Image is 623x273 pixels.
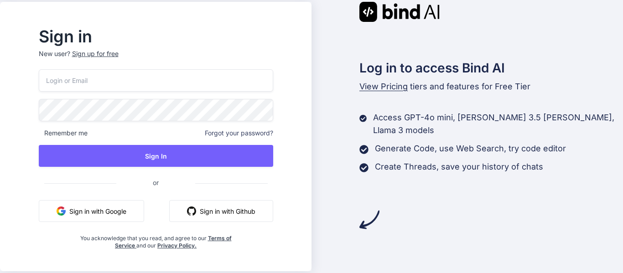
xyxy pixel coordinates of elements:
img: arrow [359,210,379,230]
img: Bind AI logo [359,2,440,22]
button: Sign in with Google [39,200,144,222]
p: tiers and features for Free Tier [359,80,623,93]
p: Generate Code, use Web Search, try code editor [375,142,566,155]
input: Login or Email [39,69,273,92]
img: google [57,206,66,216]
p: New user? [39,49,273,69]
p: Access GPT-4o mini, [PERSON_NAME] 3.5 [PERSON_NAME], Llama 3 models [373,111,623,137]
span: View Pricing [359,82,408,91]
p: Create Threads, save your history of chats [375,160,543,173]
a: Terms of Service [115,235,232,249]
h2: Sign in [39,29,273,44]
h2: Log in to access Bind AI [359,58,623,77]
div: You acknowledge that you read, and agree to our and our [78,229,234,249]
span: Forgot your password? [205,129,273,138]
span: or [116,171,195,194]
img: github [187,206,196,216]
button: Sign in with Github [169,200,273,222]
div: Sign up for free [72,49,119,58]
span: Remember me [39,129,88,138]
a: Privacy Policy. [157,242,197,249]
button: Sign In [39,145,273,167]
